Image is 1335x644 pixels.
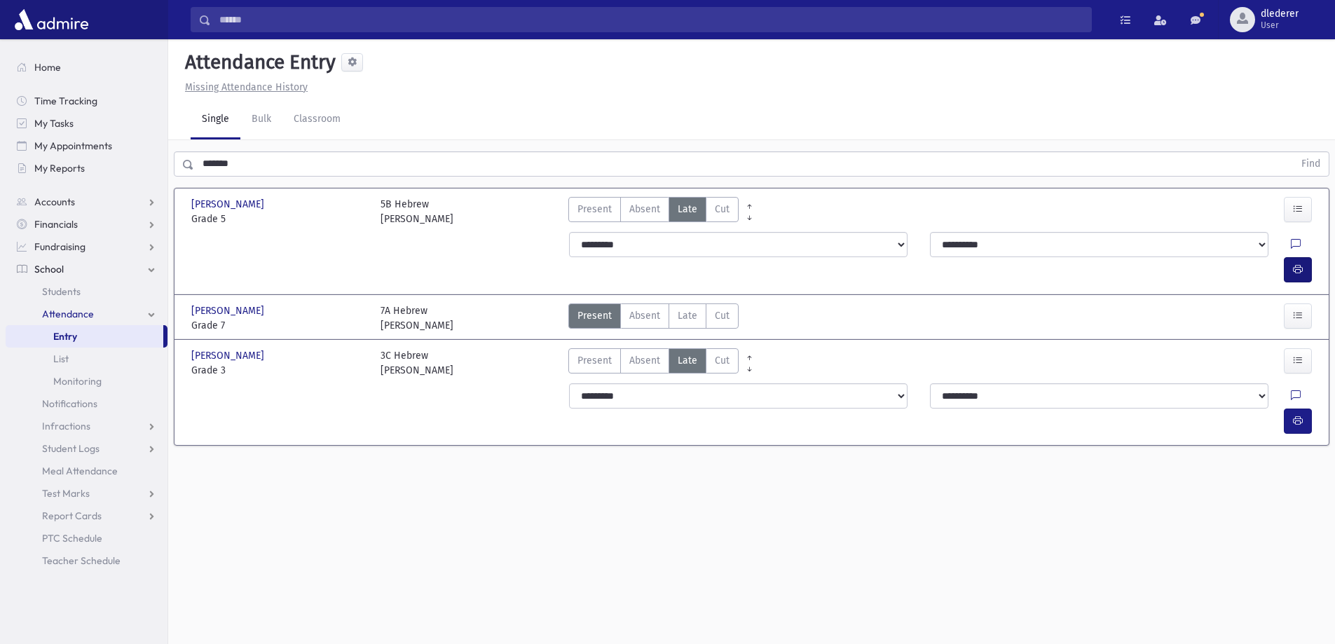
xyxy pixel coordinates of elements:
[211,7,1091,32] input: Search
[6,280,167,303] a: Students
[6,549,167,572] a: Teacher Schedule
[6,482,167,505] a: Test Marks
[191,348,267,363] span: [PERSON_NAME]
[191,212,367,226] span: Grade 5
[568,303,739,333] div: AttTypes
[42,532,102,544] span: PTC Schedule
[6,90,167,112] a: Time Tracking
[6,460,167,482] a: Meal Attendance
[6,392,167,415] a: Notifications
[53,330,77,343] span: Entry
[42,420,90,432] span: Infractions
[191,363,367,378] span: Grade 3
[1261,20,1299,31] span: User
[34,139,112,152] span: My Appointments
[53,352,69,365] span: List
[715,353,730,368] span: Cut
[6,527,167,549] a: PTC Schedule
[381,303,453,333] div: 7A Hebrew [PERSON_NAME]
[191,100,240,139] a: Single
[191,197,267,212] span: [PERSON_NAME]
[179,50,336,74] h5: Attendance Entry
[6,348,167,370] a: List
[577,202,612,217] span: Present
[6,437,167,460] a: Student Logs
[6,235,167,258] a: Fundraising
[11,6,92,34] img: AdmirePro
[6,213,167,235] a: Financials
[6,415,167,437] a: Infractions
[34,117,74,130] span: My Tasks
[42,397,97,410] span: Notifications
[42,554,121,567] span: Teacher Schedule
[715,202,730,217] span: Cut
[6,370,167,392] a: Monitoring
[42,285,81,298] span: Students
[191,318,367,333] span: Grade 7
[381,197,453,226] div: 5B Hebrew [PERSON_NAME]
[240,100,282,139] a: Bulk
[42,442,100,455] span: Student Logs
[34,95,97,107] span: Time Tracking
[715,308,730,323] span: Cut
[678,308,697,323] span: Late
[179,81,308,93] a: Missing Attendance History
[34,218,78,231] span: Financials
[678,353,697,368] span: Late
[6,56,167,78] a: Home
[282,100,352,139] a: Classroom
[1293,152,1329,176] button: Find
[6,325,163,348] a: Entry
[6,135,167,157] a: My Appointments
[42,487,90,500] span: Test Marks
[34,196,75,208] span: Accounts
[1261,8,1299,20] span: dlederer
[629,353,660,368] span: Absent
[34,240,85,253] span: Fundraising
[6,157,167,179] a: My Reports
[6,303,167,325] a: Attendance
[6,112,167,135] a: My Tasks
[34,162,85,174] span: My Reports
[53,375,102,388] span: Monitoring
[6,258,167,280] a: School
[42,465,118,477] span: Meal Attendance
[568,197,739,226] div: AttTypes
[568,348,739,378] div: AttTypes
[42,308,94,320] span: Attendance
[577,353,612,368] span: Present
[34,61,61,74] span: Home
[34,263,64,275] span: School
[577,308,612,323] span: Present
[185,81,308,93] u: Missing Attendance History
[6,505,167,527] a: Report Cards
[191,303,267,318] span: [PERSON_NAME]
[678,202,697,217] span: Late
[6,191,167,213] a: Accounts
[629,308,660,323] span: Absent
[42,509,102,522] span: Report Cards
[381,348,453,378] div: 3C Hebrew [PERSON_NAME]
[629,202,660,217] span: Absent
